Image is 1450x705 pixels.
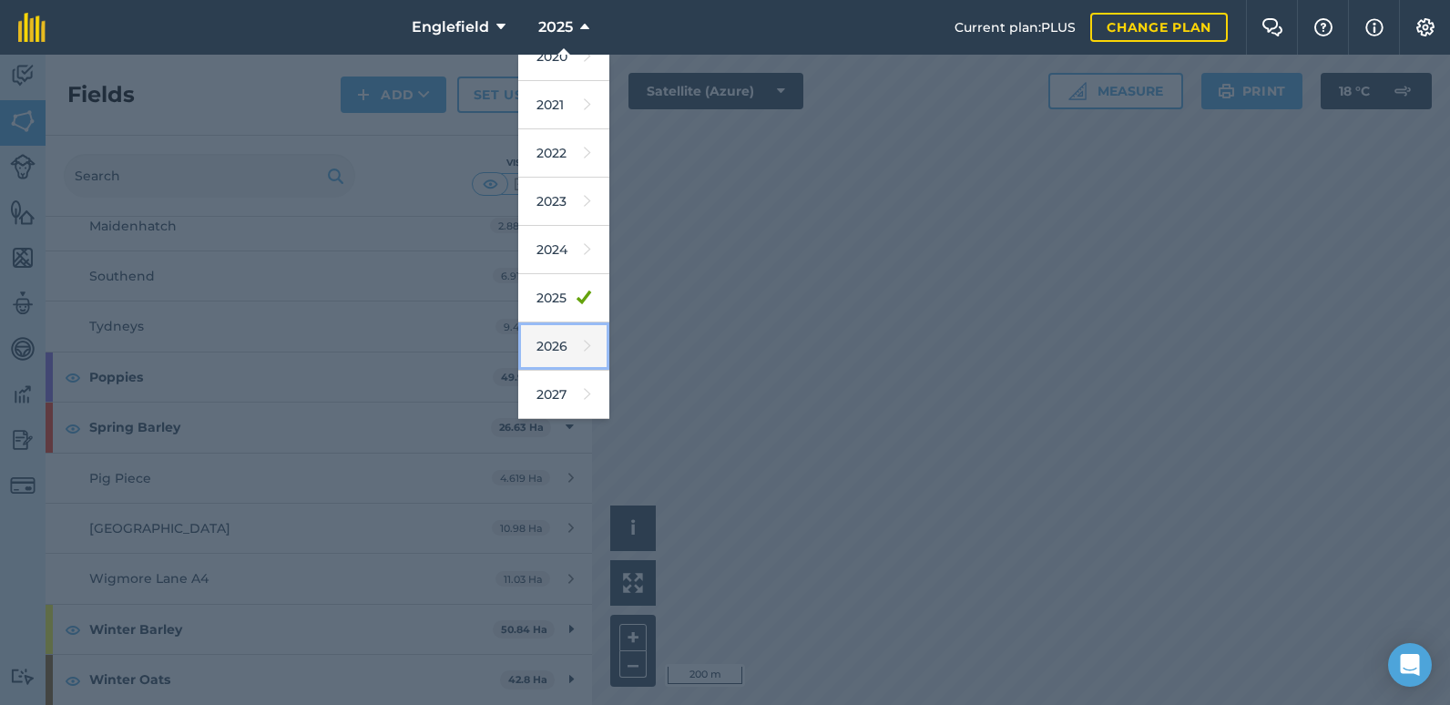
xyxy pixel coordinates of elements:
a: 2020 [518,33,609,81]
a: 2027 [518,371,609,419]
a: 2021 [518,81,609,129]
img: Two speech bubbles overlapping with the left bubble in the forefront [1261,18,1283,36]
a: 2024 [518,226,609,274]
a: 2026 [518,322,609,371]
img: A question mark icon [1312,18,1334,36]
span: 2025 [538,16,573,38]
img: A cog icon [1414,18,1436,36]
span: Current plan : PLUS [955,17,1076,37]
a: 2023 [518,178,609,226]
div: Open Intercom Messenger [1388,643,1432,687]
img: svg+xml;base64,PHN2ZyB4bWxucz0iaHR0cDovL3d3dy53My5vcmcvMjAwMC9zdmciIHdpZHRoPSIxNyIgaGVpZ2h0PSIxNy... [1365,16,1384,38]
img: fieldmargin Logo [18,13,46,42]
a: 2022 [518,129,609,178]
a: 2025 [518,274,609,322]
span: Englefield [412,16,489,38]
a: Change plan [1090,13,1228,42]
